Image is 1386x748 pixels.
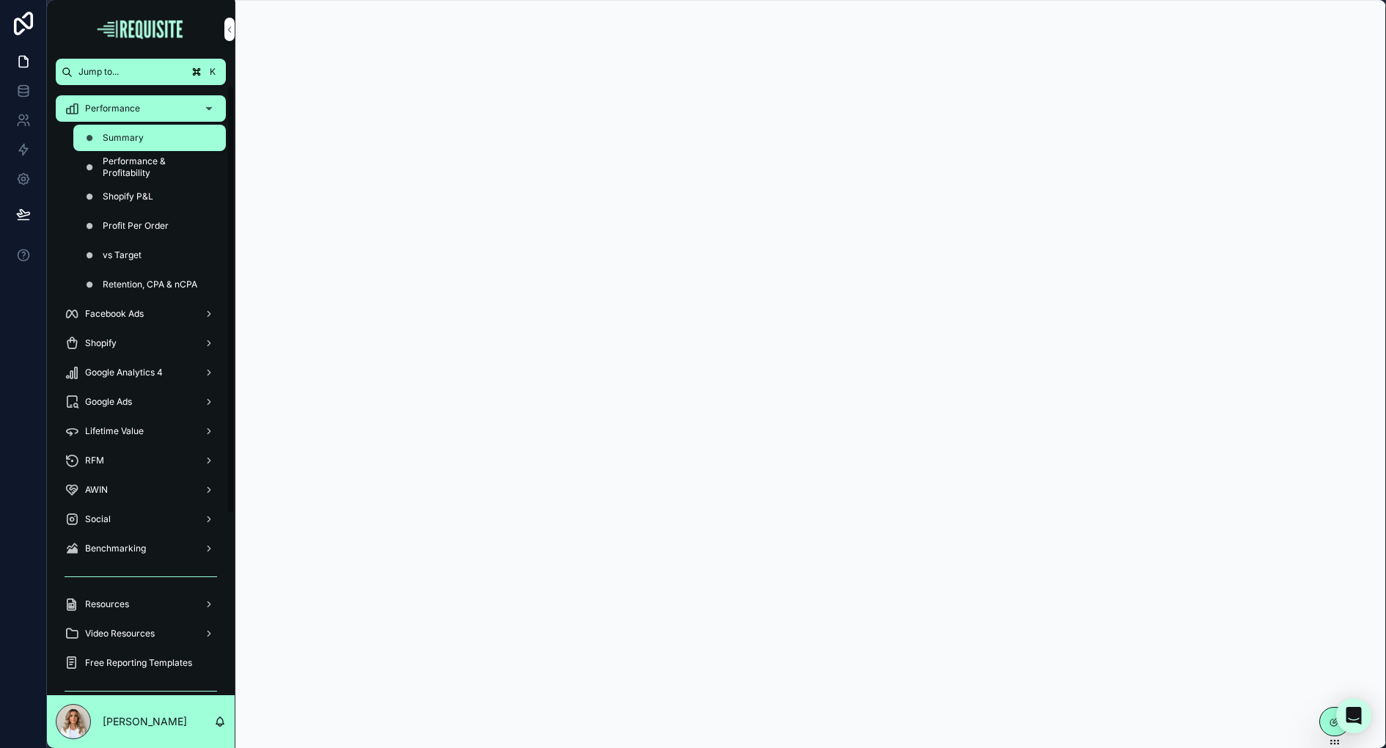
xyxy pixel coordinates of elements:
a: Retention, CPA & nCPA [73,271,226,298]
span: AWIN [85,484,108,496]
a: AWIN [56,477,226,503]
a: Benchmarking [56,535,226,562]
button: Jump to...K [56,59,226,85]
span: Summary [103,132,144,144]
a: Summary [73,125,226,151]
a: Google Ads [56,389,226,415]
a: Profit Per Order [73,213,226,239]
a: Facebook Ads [56,301,226,327]
p: [PERSON_NAME] [103,714,187,729]
span: Retention, CPA & nCPA [103,279,197,290]
span: Video Resources [85,628,155,639]
span: Performance & Profitability [103,155,211,179]
img: App logo [95,18,186,41]
span: RFM [85,455,104,466]
a: Social [56,506,226,532]
a: Shopify [56,330,226,356]
a: Performance & Profitability [73,154,226,180]
span: Social [85,513,111,525]
span: Google Ads [85,396,132,408]
a: Google Analytics 4 [56,359,226,386]
span: Google Analytics 4 [85,367,163,378]
span: Facebook Ads [85,308,144,320]
span: Lifetime Value [85,425,144,437]
a: vs Target [73,242,226,268]
span: vs Target [103,249,142,261]
span: Performance [85,103,140,114]
span: Jump to... [78,66,183,78]
a: Video Resources [56,620,226,647]
span: K [207,66,219,78]
div: scrollable content [47,85,235,695]
a: RFM [56,447,226,474]
a: Free Reporting Templates [56,650,226,676]
span: Benchmarking [85,543,146,554]
a: Performance [56,95,226,122]
a: Shopify P&L [73,183,226,210]
span: Free Reporting Templates [85,657,192,669]
span: Shopify P&L [103,191,153,202]
span: Shopify [85,337,117,349]
div: Open Intercom Messenger [1336,698,1371,733]
a: Lifetime Value [56,418,226,444]
a: Resources [56,591,226,617]
span: Resources [85,598,129,610]
span: Profit Per Order [103,220,169,232]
